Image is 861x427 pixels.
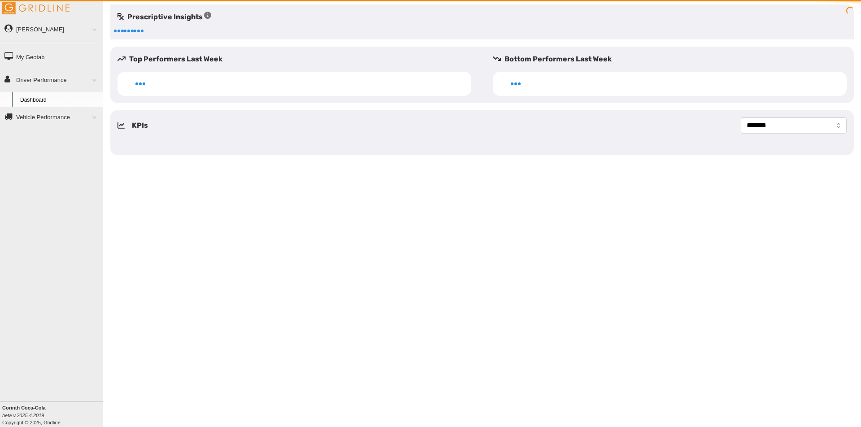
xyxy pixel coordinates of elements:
[117,12,211,22] h5: Prescriptive Insights
[493,54,854,65] h5: Bottom Performers Last Week
[2,404,103,426] div: Copyright © 2025, Gridline
[132,120,148,131] h5: KPIs
[2,413,44,418] i: beta v.2025.4.2019
[117,54,478,65] h5: Top Performers Last Week
[16,92,103,108] a: Dashboard
[2,2,70,14] img: Gridline
[2,405,46,410] b: Corinth Coca-Cola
